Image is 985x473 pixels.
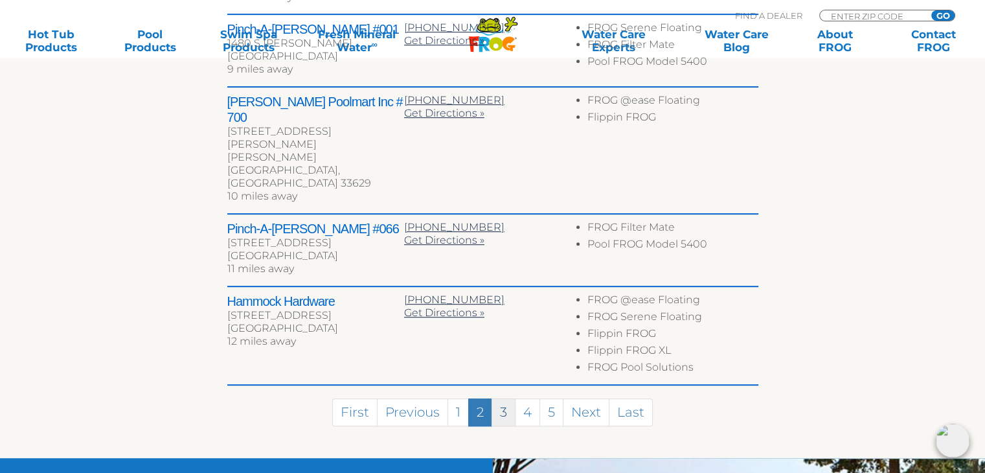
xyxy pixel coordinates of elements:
a: Get Directions » [404,34,484,47]
a: Get Directions » [404,306,484,319]
a: Next [563,398,609,426]
li: FROG Serene Floating [587,310,758,327]
div: [STREET_ADDRESS] [227,309,404,322]
span: 9 miles away [227,63,293,75]
li: Pool FROG Model 5400 [587,238,758,255]
div: 1480 S [PERSON_NAME] [227,37,404,50]
span: 12 miles away [227,335,296,347]
span: 10 miles away [227,190,297,202]
input: GO [931,10,955,21]
a: [PHONE_NUMBER] [404,221,504,233]
a: Hot TubProducts [13,28,89,54]
img: openIcon [936,424,969,457]
input: Zip Code Form [830,10,917,21]
p: Find A Dealer [735,10,802,21]
li: Flippin FROG [587,327,758,344]
div: [GEOGRAPHIC_DATA], [GEOGRAPHIC_DATA] 33629 [227,164,404,190]
li: FROG @ease Floating [587,294,758,310]
a: Get Directions » [404,234,484,246]
a: 3 [492,398,515,426]
a: AboutFROG [797,28,873,54]
li: Flippin FROG XL [587,344,758,361]
a: [PHONE_NUMBER] [404,94,504,106]
a: Swim SpaProducts [210,28,287,54]
span: 11 miles away [227,262,294,275]
div: [GEOGRAPHIC_DATA] [227,249,404,262]
h2: [PERSON_NAME] Poolmart Inc # 700 [227,94,404,125]
a: Last [609,398,653,426]
a: 4 [515,398,540,426]
a: First [332,398,378,426]
div: [GEOGRAPHIC_DATA] [227,322,404,335]
a: Get Directions » [404,107,484,119]
a: 1 [447,398,469,426]
h2: Hammock Hardware [227,294,404,309]
a: 5 [539,398,563,426]
a: 2 [468,398,492,426]
h2: Pinch-A-[PERSON_NAME] #001 [227,21,404,37]
div: [STREET_ADDRESS][PERSON_NAME][PERSON_NAME] [227,125,404,164]
li: FROG Filter Mate [587,221,758,238]
a: Previous [377,398,448,426]
div: [STREET_ADDRESS] [227,236,404,249]
li: FROG @ease Floating [587,94,758,111]
a: [PHONE_NUMBER] [404,21,504,34]
a: PoolProducts [111,28,188,54]
a: [PHONE_NUMBER] [404,294,504,306]
li: FROG Serene Floating [587,21,758,38]
div: [GEOGRAPHIC_DATA] [227,50,404,63]
a: ContactFROG [896,28,972,54]
h2: Pinch-A-[PERSON_NAME] #066 [227,221,404,236]
li: Pool FROG Model 5400 [587,55,758,72]
li: FROG Filter Mate [587,38,758,55]
li: FROG Pool Solutions [587,361,758,378]
li: Flippin FROG [587,111,758,128]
